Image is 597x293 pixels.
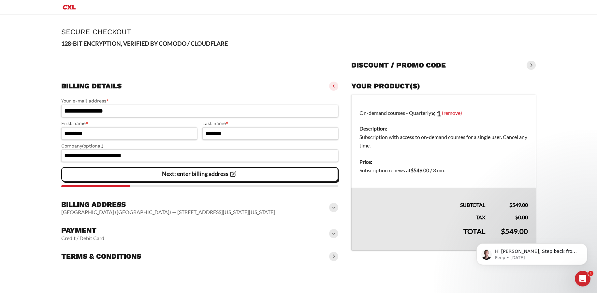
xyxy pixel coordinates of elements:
[359,167,445,173] span: Subscription renews at .
[61,40,228,47] strong: 128-BIT ENCRYPTION, VERIFIED BY COMODO / CLOUDFLARE
[61,200,275,209] h3: Billing address
[509,202,528,208] bdi: 549.00
[351,222,493,250] th: Total
[359,124,528,133] dt: Description:
[411,167,429,173] bdi: 549.00
[501,227,505,236] span: $
[351,209,493,222] th: Tax
[61,252,141,261] h3: Terms & conditions
[202,120,338,127] label: Last name
[61,142,338,150] label: Company
[351,61,446,70] h3: Discount / promo code
[351,95,536,154] td: On-demand courses - Quarterly
[61,167,338,181] vaadin-button: Next: enter billing address
[28,25,112,31] p: Message from Peep, sent 37w ago
[61,209,275,215] vaadin-horizontal-layout: [GEOGRAPHIC_DATA] ([GEOGRAPHIC_DATA]) — [STREET_ADDRESS][US_STATE][US_STATE]
[588,271,593,276] span: 1
[411,167,414,173] span: $
[431,109,441,118] strong: × 1
[351,188,493,209] th: Subtotal
[61,82,122,91] h3: Billing details
[61,120,197,127] label: First name
[82,143,103,148] span: (optional)
[61,235,104,241] vaadin-horizontal-layout: Credit / Debit Card
[359,158,528,166] dt: Price:
[515,214,528,220] bdi: 0.00
[28,19,110,63] span: Hi [PERSON_NAME], Step back from the edge my friend. Thinking about leaving? Consider pausing you...
[501,227,528,236] bdi: 549.00
[430,167,444,173] span: / 3 mo
[359,133,528,150] dd: Subscription with access to on-demand courses for a single user. Cancel any time.
[442,109,462,116] a: (remove)
[515,214,518,220] span: $
[575,271,590,286] iframe: Intercom live chat
[61,97,338,105] label: Your e-mail address
[467,230,597,275] iframe: Intercom notifications message
[61,28,536,36] h1: Secure Checkout
[61,226,104,235] h3: Payment
[509,202,512,208] span: $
